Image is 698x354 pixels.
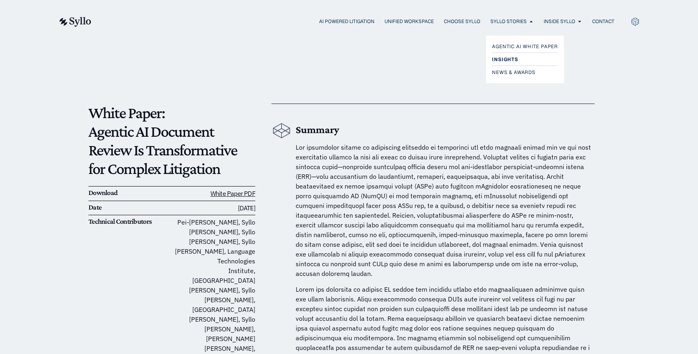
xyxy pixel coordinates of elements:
a: Contact [592,18,614,25]
p: White Paper: Agentic AI Document Review Is Transformative for Complex Litigation [88,104,255,178]
span: News & Awards [492,68,535,77]
a: Choose Syllo [444,18,480,25]
a: Insights [492,55,558,64]
b: Summary [296,124,339,136]
a: AI Powered Litigation [319,18,374,25]
a: News & Awards [492,68,558,77]
h6: Date [88,203,172,212]
a: Unified Workspace [385,18,434,25]
h6: Technical Contributors [88,217,172,226]
span: Insights [492,55,518,64]
a: Syllo Stories [490,18,527,25]
span: Lor ipsumdolor sitame co adipiscing elitseddo ei temporinci utl etdo magnaali enimad min ve qui n... [296,143,591,278]
a: Inside Syllo [544,18,575,25]
a: White Paper PDF [210,189,255,197]
nav: Menu [107,18,614,25]
h6: [DATE] [172,203,255,213]
img: syllo [58,17,91,27]
div: Menu Toggle [107,18,614,25]
h6: Download [88,189,172,197]
a: Agentic AI White Paper [492,42,558,51]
